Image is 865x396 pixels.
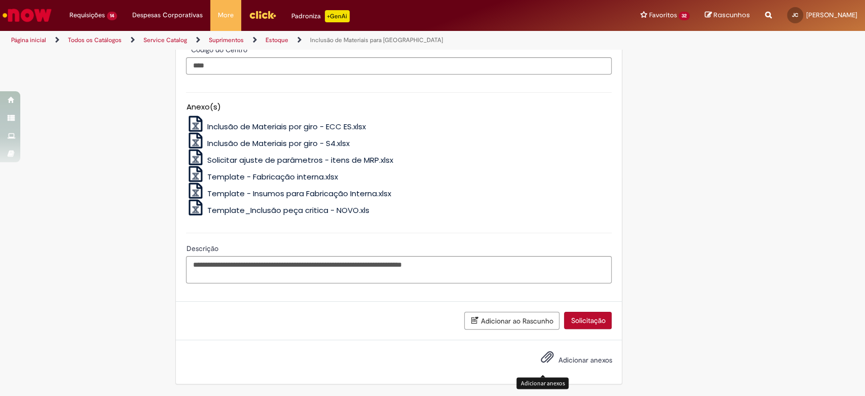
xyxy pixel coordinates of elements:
[649,10,676,20] span: Favoritos
[792,12,798,18] span: JC
[207,205,369,215] span: Template_Inclusão peça critica - NOVO.xls
[143,36,187,44] a: Service Catalog
[186,57,612,75] input: Código do Centro
[207,188,391,199] span: Template - Insumos para Fabricação Interna.xlsx
[705,11,750,20] a: Rascunhos
[713,10,750,20] span: Rascunhos
[69,10,105,20] span: Requisições
[249,7,276,22] img: click_logo_yellow_360x200.png
[679,12,690,20] span: 32
[186,244,220,253] span: Descrição
[207,138,350,149] span: Inclusão de Materiais por giro - S4.xlsx
[107,12,117,20] span: 14
[11,36,46,44] a: Página inicial
[186,256,612,283] textarea: Descrição
[325,10,350,22] p: +GenAi
[186,138,350,149] a: Inclusão de Materiais por giro - S4.xlsx
[191,45,249,54] span: Código do Centro
[516,377,569,389] div: Adicionar anexos
[186,121,366,132] a: Inclusão de Materiais por giro - ECC ES.xlsx
[558,355,612,365] span: Adicionar anexos
[186,46,191,50] span: Obrigatório Preenchido
[207,121,366,132] span: Inclusão de Materiais por giro - ECC ES.xlsx
[806,11,857,19] span: [PERSON_NAME]
[186,171,338,182] a: Template - Fabricação interna.xlsx
[186,205,369,215] a: Template_Inclusão peça critica - NOVO.xls
[310,36,443,44] a: Inclusão de Materiais para [GEOGRAPHIC_DATA]
[132,10,203,20] span: Despesas Corporativas
[207,171,338,182] span: Template - Fabricação interna.xlsx
[291,10,350,22] div: Padroniza
[1,5,53,25] img: ServiceNow
[8,31,569,50] ul: Trilhas de página
[218,10,234,20] span: More
[209,36,244,44] a: Suprimentos
[186,103,612,112] h5: Anexo(s)
[564,312,612,329] button: Solicitação
[207,155,393,165] span: Solicitar ajuste de parâmetros - itens de MRP.xlsx
[538,348,556,371] button: Adicionar anexos
[68,36,122,44] a: Todos os Catálogos
[186,155,393,165] a: Solicitar ajuste de parâmetros - itens de MRP.xlsx
[464,312,559,330] button: Adicionar ao Rascunho
[266,36,288,44] a: Estoque
[186,188,391,199] a: Template - Insumos para Fabricação Interna.xlsx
